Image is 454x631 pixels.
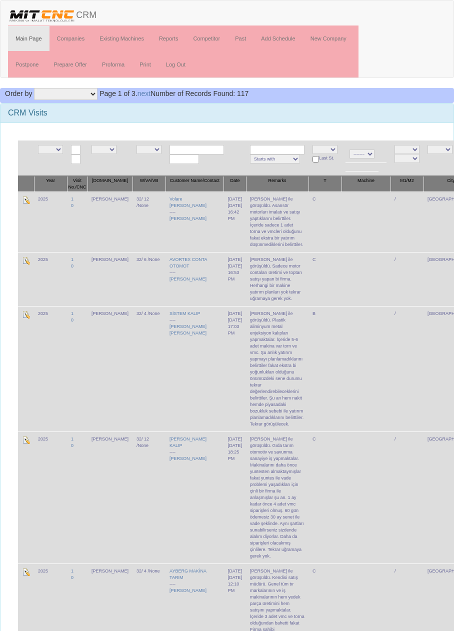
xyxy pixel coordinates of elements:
a: 0 [71,203,73,208]
th: W/VA/VB [132,176,165,192]
a: 1 [71,311,73,316]
a: Add Schedule [253,26,303,51]
a: AYBERG MAKİNA TARIM [169,568,206,580]
td: 32/ 4 /None [132,306,165,431]
a: [PERSON_NAME] [169,276,206,281]
td: 32/ 6 /None [132,252,165,306]
img: header.png [8,8,76,23]
td: / [390,306,423,431]
th: Machine [341,176,390,192]
a: Existing Machines [92,26,151,51]
a: 0 [71,263,73,268]
th: M1/M2 [390,176,423,192]
a: Postpone [8,52,46,77]
a: Companies [49,26,92,51]
th: Customer Name/Contact [165,176,224,192]
h3: CRM Visits [8,108,446,117]
td: / [390,191,423,252]
div: [DATE] 16:42 PM [228,202,242,222]
div: [DATE] 17:03 PM [228,317,242,336]
td: / [390,431,423,563]
img: Edit [22,436,30,444]
td: C [308,191,341,252]
td: [DATE] [224,191,246,252]
td: 2025 [34,252,67,306]
a: Reports [151,26,186,51]
img: Edit [22,256,30,264]
td: [DATE] [224,431,246,563]
a: 1 [71,436,73,441]
td: ---- [165,431,224,563]
td: 32/ 12 /None [132,191,165,252]
th: T [308,176,341,192]
a: [PERSON_NAME] KALIP [169,436,206,448]
td: B [308,306,341,431]
a: Volare [PERSON_NAME] [169,196,206,208]
th: [DOMAIN_NAME] [87,176,132,192]
td: / [390,252,423,306]
a: New Company [303,26,354,51]
td: [PERSON_NAME] [87,191,132,252]
img: Edit [22,310,30,318]
span: Page 1 of 3. [99,89,137,97]
td: C [308,252,341,306]
a: 1 [71,568,73,573]
td: [PERSON_NAME] [87,306,132,431]
td: [PERSON_NAME] [87,431,132,563]
td: [PERSON_NAME] ile görüşüldü. Asansör motorları imalatı ve satışı yaptıklarını belirttiler. İçerid... [246,191,308,252]
td: [DATE] [224,306,246,431]
a: 0 [71,575,73,580]
a: Proforma [94,52,132,77]
a: Print [132,52,158,77]
a: next [137,89,150,97]
a: Competitor [185,26,227,51]
a: AVORTEX CONTA OTOMOT [169,257,207,268]
a: Prepare Offer [46,52,94,77]
a: [PERSON_NAME] [169,456,206,461]
td: 32/ 12 /None [132,431,165,563]
a: [PERSON_NAME] [PERSON_NAME] [169,324,206,335]
a: 0 [71,443,73,448]
div: [DATE] 18:25 PM [228,442,242,462]
a: Main Page [8,26,49,51]
td: Last St. [308,140,341,176]
th: Remarks [246,176,308,192]
a: [PERSON_NAME] [169,588,206,593]
a: SİSTEM KALIP [169,311,200,316]
a: [PERSON_NAME] [169,216,206,221]
td: ---- [165,191,224,252]
div: [DATE] 12:10 PM [228,574,242,594]
span: Number of Records Found: 117 [99,89,248,97]
td: 2025 [34,191,67,252]
a: 1 [71,257,73,262]
th: Date [224,176,246,192]
td: 2025 [34,306,67,431]
a: CRM [0,0,104,25]
div: [DATE] 16:53 PM [228,263,242,282]
td: 2025 [34,431,67,563]
th: Year [34,176,67,192]
td: [PERSON_NAME] ile görüşüldü. Plastik aliminyum metal enjeksiyon kalıpları yapmaktalar. İçeride 5-... [246,306,308,431]
td: [PERSON_NAME] [87,252,132,306]
td: C [308,431,341,563]
td: [PERSON_NAME] ile görüşüldü. Gıda tarım otomotiv ve savunma sanayiye iş yapmaktalar. Makinalarını... [246,431,308,563]
a: Past [227,26,253,51]
td: ---- [165,306,224,431]
td: [DATE] [224,252,246,306]
a: Log Out [158,52,193,77]
a: 1 [71,196,73,201]
td: [PERSON_NAME] ile görüşüldü. Sadece motor contaları üretimi ve toptan satışı yapan bi firma. Herh... [246,252,308,306]
th: Visit No./CNC [67,176,87,192]
img: Edit [22,196,30,204]
td: ---- [165,252,224,306]
a: 0 [71,317,73,322]
img: Edit [22,568,30,576]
